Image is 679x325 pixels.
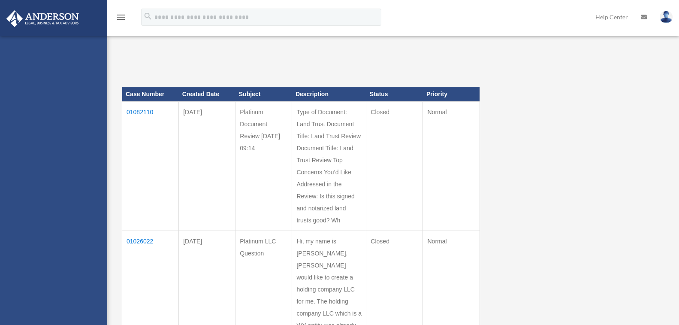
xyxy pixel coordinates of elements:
td: Type of Document: Land Trust Document Title: Land Trust Review Document Title: Land Trust Review ... [292,101,366,231]
th: Priority [423,87,480,101]
td: Closed [366,101,423,231]
td: 01082110 [122,101,179,231]
a: menu [116,15,126,22]
th: Status [366,87,423,101]
img: User Pic [660,11,673,23]
td: Normal [423,101,480,231]
img: Anderson Advisors Platinum Portal [4,10,81,27]
th: Description [292,87,366,101]
th: Subject [235,87,292,101]
th: Created Date [179,87,235,101]
td: Platinum Document Review [DATE] 09:14 [235,101,292,231]
i: search [143,12,153,21]
th: Case Number [122,87,179,101]
td: [DATE] [179,101,235,231]
i: menu [116,12,126,22]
